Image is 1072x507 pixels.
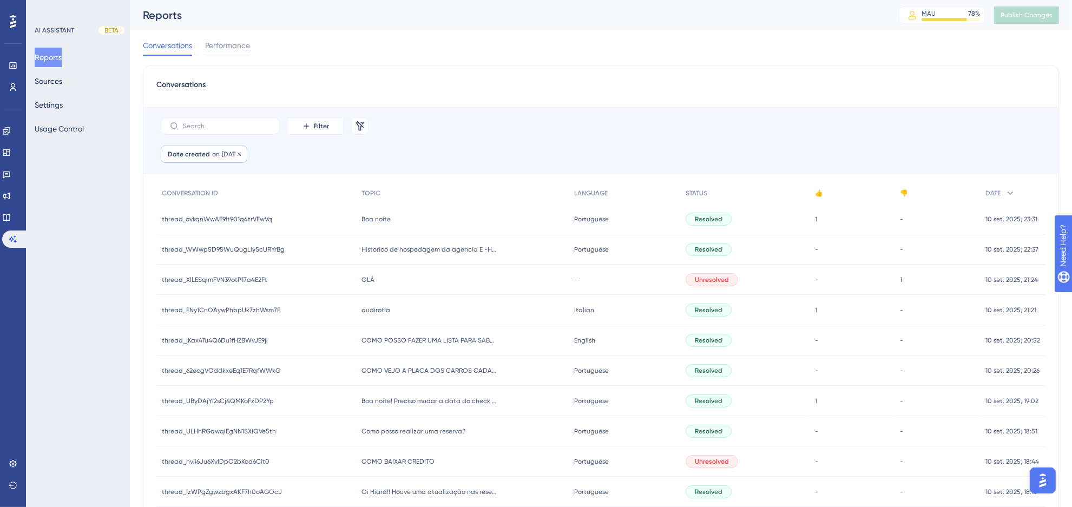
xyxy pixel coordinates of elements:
span: - [900,366,904,375]
span: OLÁ [361,275,374,284]
span: thread_ovkqnWwAE9lt901q4trVEwVq [162,215,272,223]
span: 10 set. 2025, 18:51 [985,427,1037,436]
span: Filter [314,122,329,130]
span: Portuguese [574,245,609,254]
span: 10 set. 2025, 18:44 [985,457,1039,466]
span: CONVERSATION ID [162,189,218,197]
span: - [815,488,818,496]
span: COMO VEJO A PLACA DOS CARROS CADASTRADOS? [361,366,497,375]
span: Performance [205,39,250,52]
span: Unresolved [695,275,729,284]
span: 1 [900,275,903,284]
span: COMO POSSO FAZER UMA LISTA PARA SABER QUEM SE HOSPEDOU EM DETERMINADO UH [361,336,497,345]
span: 👍 [815,189,823,197]
span: Resolved [695,427,722,436]
div: BETA [98,26,124,35]
span: thread_ULHhRGqwqiEgNN1SXiQVe5th [162,427,276,436]
span: 1 [815,215,817,223]
div: Reports [143,8,872,23]
span: 1 [815,397,817,405]
span: thread_nvii6Ju6XvIDpO2bKca6Cit0 [162,457,269,466]
span: thread_XlLESqimFVN39otP17a4E2Ft [162,275,267,284]
span: Portuguese [574,366,609,375]
span: audirotia [361,306,390,314]
span: Resolved [695,397,722,405]
span: LANGUAGE [574,189,608,197]
span: - [900,215,904,223]
span: [DATE] [222,150,240,159]
span: thread_FNy1CnOAywPhbpUk7zhWsm7F [162,306,280,314]
span: 10 set. 2025, 20:26 [985,366,1040,375]
span: thread_IzWPgZgwzbgxAKF7h0oAGOcJ [162,488,282,496]
span: - [900,488,904,496]
button: Usage Control [35,119,84,139]
button: Filter [288,117,343,135]
input: Search [183,122,271,130]
span: 10 set. 2025, 18:15 [985,488,1037,496]
span: Italian [574,306,594,314]
span: COMO BAIXAR CREDITO [361,457,435,466]
span: Boa noite [361,215,391,223]
span: - [815,457,818,466]
span: - [900,245,904,254]
span: - [815,427,818,436]
div: AI ASSISTANT [35,26,74,35]
span: - [900,397,904,405]
span: 10 set. 2025, 21:21 [985,306,1036,314]
span: Resolved [695,366,722,375]
button: Publish Changes [994,6,1059,24]
span: - [900,306,904,314]
span: Portuguese [574,427,609,436]
span: Resolved [695,245,722,254]
span: Unresolved [695,457,729,466]
iframe: UserGuiding AI Assistant Launcher [1027,464,1059,497]
span: 👎 [900,189,909,197]
span: - [815,336,818,345]
span: TOPIC [361,189,380,197]
span: 10 set. 2025, 21:24 [985,275,1038,284]
span: Portuguese [574,397,609,405]
span: 1 [815,306,817,314]
span: Portuguese [574,488,609,496]
span: STATUS [686,189,707,197]
span: Conversations [156,78,206,98]
span: 10 set. 2025, 22:37 [985,245,1038,254]
span: Oi Hiara!! Houve uma atualização nas reservas que agora agenda os pagamentos no portal bee2pay? [361,488,497,496]
span: Historico de hospedagem da agencia E -HTL [361,245,497,254]
span: - [815,245,818,254]
span: 10 set. 2025, 23:31 [985,215,1037,223]
span: Need Help? [25,3,68,16]
button: Reports [35,48,62,67]
span: thread_62ecgVOddkxeEq1E7RqfWWkG [162,366,280,375]
span: Boa noite! Preciso mudar a data do check -in em uma conta aberta, como posso fazer? [361,397,497,405]
span: Resolved [695,215,722,223]
span: - [900,336,904,345]
span: - [815,366,818,375]
span: on [212,150,220,159]
div: 78 % [968,9,980,18]
button: Sources [35,71,62,91]
span: Resolved [695,306,722,314]
span: - [900,457,904,466]
span: - [815,275,818,284]
span: DATE [985,189,1001,197]
div: MAU [922,9,936,18]
span: Date created [168,150,210,159]
span: Publish Changes [1001,11,1053,19]
span: thread_WWwp5D95WuQugLlyScURYrBg [162,245,285,254]
span: Portuguese [574,215,609,223]
span: Resolved [695,488,722,496]
button: Settings [35,95,63,115]
span: 10 set. 2025, 20:52 [985,336,1040,345]
span: Portuguese [574,457,609,466]
span: - [900,427,904,436]
span: thread_UByDAjYi2sCj4QMKoFzDP2Yp [162,397,274,405]
span: thread_jKax4Tu4Q6Du1fHZBWvJE9jl [162,336,268,345]
span: 10 set. 2025, 19:02 [985,397,1038,405]
span: - [574,275,577,284]
span: Resolved [695,336,722,345]
span: English [574,336,595,345]
span: Como posso realizar uma reserva? [361,427,465,436]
